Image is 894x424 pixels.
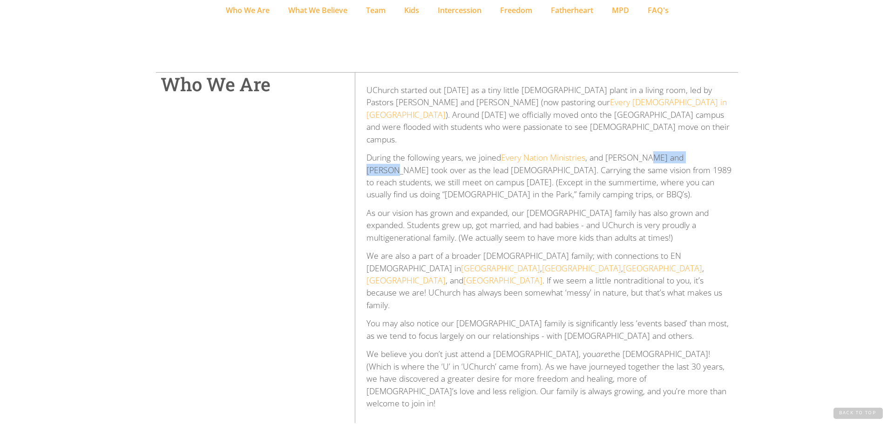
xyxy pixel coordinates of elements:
[366,249,733,311] p: We are also a part of a broader [DEMOGRAPHIC_DATA] family; with connections to EN [DEMOGRAPHIC_DA...
[366,275,446,286] a: [GEOGRAPHIC_DATA]
[612,5,629,16] div: MPD
[366,96,727,120] a: Every [DEMOGRAPHIC_DATA] in [GEOGRAPHIC_DATA]
[404,5,419,16] div: Kids
[833,408,883,419] a: Back to Top
[161,73,345,96] h1: Who We Are
[501,152,585,163] a: Every Nation Ministries
[366,317,733,342] p: You may also notice our [DEMOGRAPHIC_DATA] family is significantly less ‘events based’ than most,...
[438,5,481,16] div: Intercession
[623,262,702,274] a: [GEOGRAPHIC_DATA]
[461,262,540,274] a: [GEOGRAPHIC_DATA]
[366,207,733,243] p: As our vision has grown and expanded, our [DEMOGRAPHIC_DATA] family has also grown and expanded. ...
[366,84,733,145] p: UChurch started out [DATE] as a tiny little [DEMOGRAPHIC_DATA] plant in a living room, led by Pas...
[366,5,386,16] div: Team
[551,5,593,16] div: Fatherheart
[500,5,532,16] div: Freedom
[288,5,347,16] div: What We Believe
[596,348,608,359] em: are
[648,5,669,16] div: FAQ's
[542,262,621,274] a: [GEOGRAPHIC_DATA]
[366,151,733,201] p: During the following years, we joined , and [PERSON_NAME] and [PERSON_NAME] took over as the lead...
[366,348,733,409] p: We believe you don’t just attend a [DEMOGRAPHIC_DATA], you the [DEMOGRAPHIC_DATA]! (Which is wher...
[226,5,270,16] div: Who We Are
[463,275,542,286] a: [GEOGRAPHIC_DATA]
